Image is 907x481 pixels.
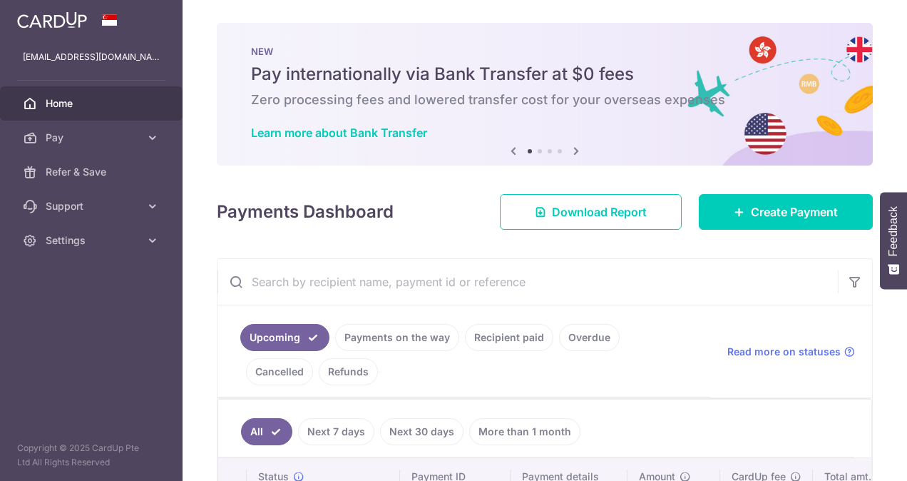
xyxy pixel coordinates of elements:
[217,259,838,305] input: Search by recipient name, payment id or reference
[751,203,838,221] span: Create Payment
[46,233,140,248] span: Settings
[319,358,378,385] a: Refunds
[46,131,140,145] span: Pay
[240,324,329,351] a: Upcoming
[727,345,841,359] span: Read more on statuses
[469,418,580,445] a: More than 1 month
[699,194,873,230] a: Create Payment
[552,203,647,221] span: Download Report
[46,199,140,213] span: Support
[298,418,374,445] a: Next 7 days
[335,324,459,351] a: Payments on the way
[46,165,140,179] span: Refer & Save
[17,11,87,29] img: CardUp
[46,96,140,111] span: Home
[465,324,553,351] a: Recipient paid
[23,50,160,64] p: [EMAIL_ADDRESS][DOMAIN_NAME]
[251,63,839,86] h5: Pay internationally via Bank Transfer at $0 fees
[251,46,839,57] p: NEW
[217,199,394,225] h4: Payments Dashboard
[251,126,427,140] a: Learn more about Bank Transfer
[500,194,682,230] a: Download Report
[559,324,620,351] a: Overdue
[246,358,313,385] a: Cancelled
[727,345,855,359] a: Read more on statuses
[217,23,873,166] img: Bank transfer banner
[380,418,463,445] a: Next 30 days
[251,91,839,108] h6: Zero processing fees and lowered transfer cost for your overseas expenses
[880,192,907,289] button: Feedback - Show survey
[241,418,292,445] a: All
[887,206,900,256] span: Feedback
